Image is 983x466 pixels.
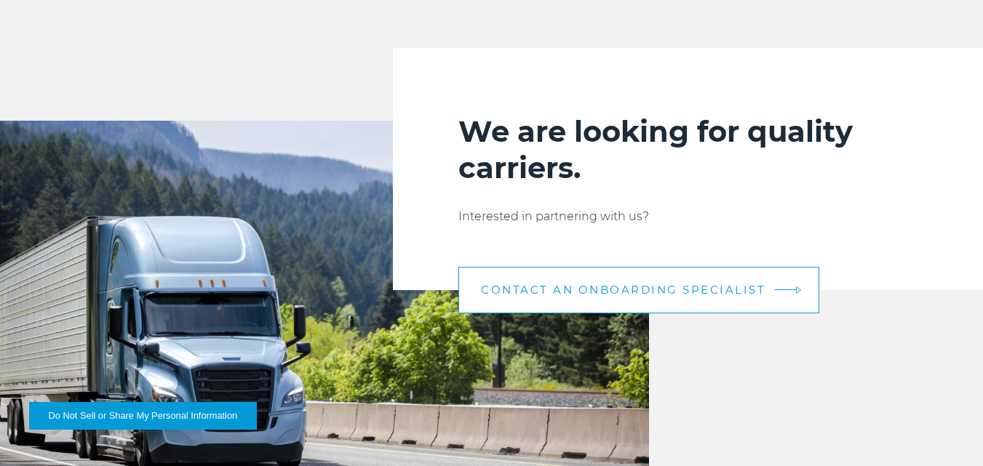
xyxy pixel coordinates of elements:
[458,267,819,313] a: CONTACT AN ONBOARDING SPECIALIST arrow arrow
[796,286,802,294] img: arrow
[29,402,257,430] button: Do Not Sell or Share My Personal Information
[481,284,765,295] span: CONTACT AN ONBOARDING SPECIALIST
[458,208,918,225] p: Interested in partnering with us?
[458,113,918,186] h2: We are looking for quality carriers.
